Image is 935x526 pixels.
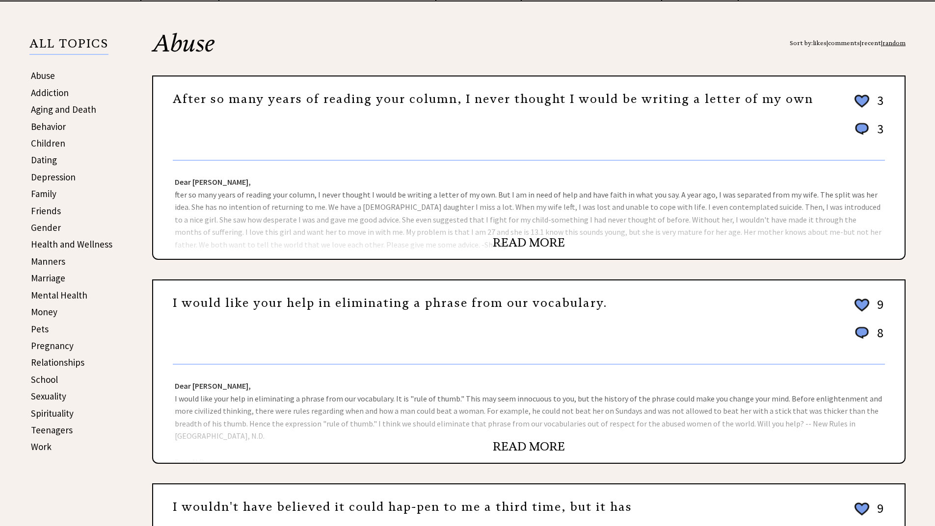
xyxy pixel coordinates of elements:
[790,31,906,55] div: Sort by: | | |
[31,205,61,217] a: Friends
[872,92,884,120] td: 3
[31,356,84,368] a: Relationships
[493,235,565,250] a: READ MORE
[853,121,871,137] img: message_round%201.png
[31,87,69,99] a: Addiction
[31,306,57,318] a: Money
[31,137,65,149] a: Children
[861,39,881,47] a: recent
[31,154,57,166] a: Dating
[153,161,905,259] div: fter so many years of reading your column, I never thought I would be writing a letter of my own....
[31,121,66,132] a: Behavior
[493,439,565,454] a: READ MORE
[175,381,251,391] strong: Dear [PERSON_NAME],
[173,296,607,310] a: I would like your help in eliminating a phrase from our vocabulary.
[29,38,108,55] p: ALL TOPICS
[828,39,860,47] a: comments
[31,188,56,200] a: Family
[31,222,61,233] a: Gender
[872,121,884,147] td: 3
[31,103,96,115] a: Aging and Death
[31,407,74,419] a: Spirituality
[31,171,76,183] a: Depression
[872,296,884,324] td: 9
[853,93,871,110] img: heart_outline%202.png
[31,238,112,250] a: Health and Wellness
[872,325,884,351] td: 8
[853,501,871,518] img: heart_outline%202.png
[152,31,906,75] h2: Abuse
[173,92,813,106] a: After so many years of reading your column, I never thought I would be writing a letter of my own
[813,39,827,47] a: likes
[153,365,905,463] div: I would like your help in eliminating a phrase from our vocabulary. It is "rule of thumb." This m...
[31,340,74,351] a: Pregnancy
[31,390,66,402] a: Sexuality
[31,70,55,81] a: Abuse
[175,177,251,187] strong: Dear [PERSON_NAME],
[31,289,87,301] a: Mental Health
[31,374,58,385] a: School
[31,323,49,335] a: Pets
[173,500,632,514] a: I wouldn't have believed it could hap-pen to me a third time, but it has
[31,272,65,284] a: Marriage
[853,325,871,341] img: message_round%201.png
[882,39,906,47] a: random
[31,424,73,436] a: Teenagers
[853,297,871,314] img: heart_outline%202.png
[31,255,65,267] a: Manners
[31,441,52,452] a: Work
